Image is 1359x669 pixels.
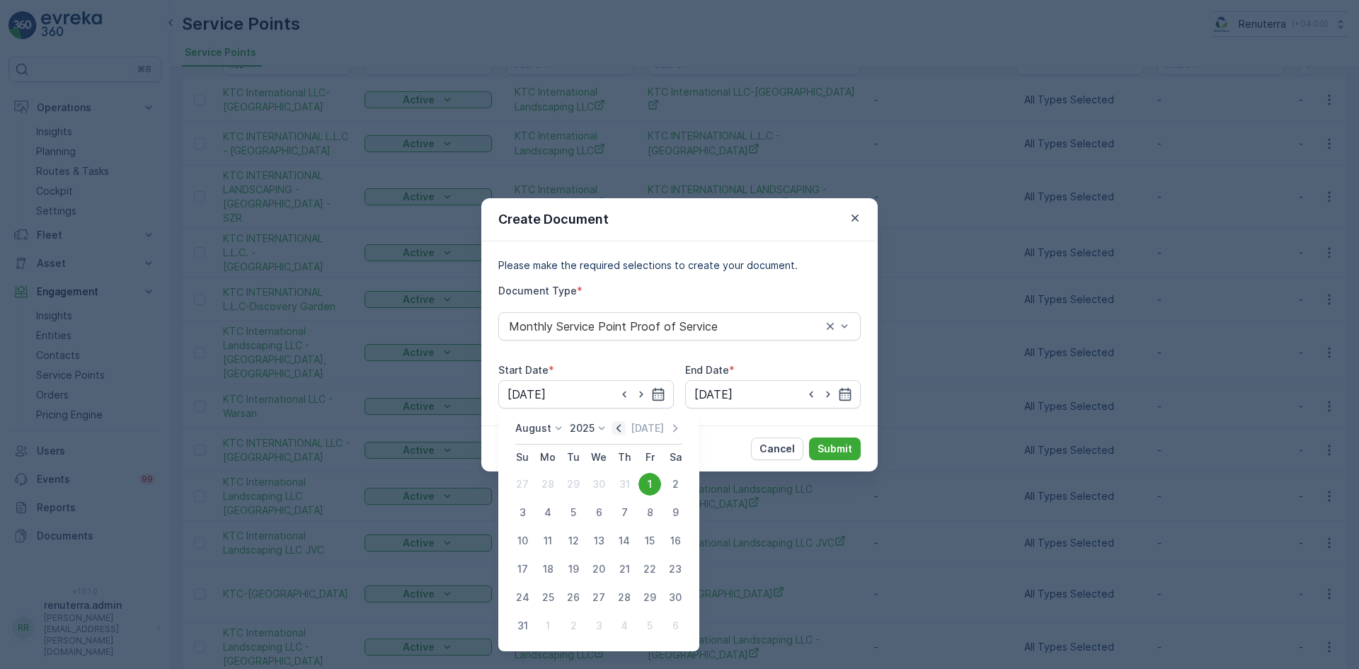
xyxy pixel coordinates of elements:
[537,473,559,496] div: 28
[638,530,661,552] div: 15
[570,421,595,435] p: 2025
[498,380,674,408] input: dd/mm/yyyy
[537,614,559,637] div: 1
[511,558,534,581] div: 17
[498,210,609,229] p: Create Document
[537,501,559,524] div: 4
[664,530,687,552] div: 16
[562,586,585,609] div: 26
[587,530,610,552] div: 13
[587,473,610,496] div: 30
[562,473,585,496] div: 29
[685,364,729,376] label: End Date
[759,442,795,456] p: Cancel
[498,258,861,273] p: Please make the required selections to create your document.
[561,445,586,470] th: Tuesday
[587,501,610,524] div: 6
[498,364,549,376] label: Start Date
[664,473,687,496] div: 2
[511,530,534,552] div: 10
[613,473,636,496] div: 31
[535,445,561,470] th: Monday
[562,558,585,581] div: 19
[613,501,636,524] div: 7
[685,380,861,408] input: dd/mm/yyyy
[515,421,551,435] p: August
[613,586,636,609] div: 28
[664,501,687,524] div: 9
[587,614,610,637] div: 3
[613,614,636,637] div: 4
[498,285,577,297] label: Document Type
[511,473,534,496] div: 27
[587,586,610,609] div: 27
[664,558,687,581] div: 23
[638,501,661,524] div: 8
[562,501,585,524] div: 5
[537,530,559,552] div: 11
[586,445,612,470] th: Wednesday
[537,558,559,581] div: 18
[613,530,636,552] div: 14
[612,445,637,470] th: Thursday
[751,438,803,460] button: Cancel
[664,586,687,609] div: 30
[587,558,610,581] div: 20
[631,421,664,435] p: [DATE]
[818,442,852,456] p: Submit
[809,438,861,460] button: Submit
[638,473,661,496] div: 1
[537,586,559,609] div: 25
[663,445,688,470] th: Saturday
[638,558,661,581] div: 22
[562,614,585,637] div: 2
[637,445,663,470] th: Friday
[613,558,636,581] div: 21
[638,614,661,637] div: 5
[510,445,535,470] th: Sunday
[664,614,687,637] div: 6
[638,586,661,609] div: 29
[511,614,534,637] div: 31
[511,501,534,524] div: 3
[511,586,534,609] div: 24
[562,530,585,552] div: 12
